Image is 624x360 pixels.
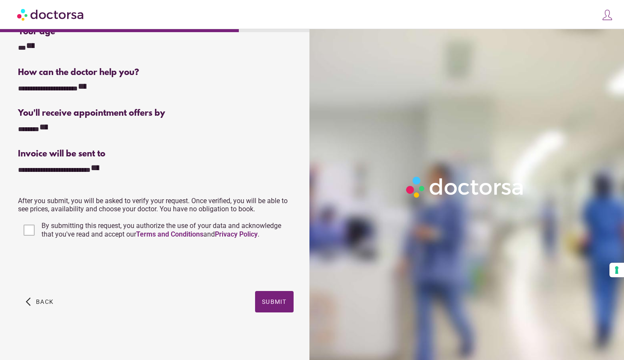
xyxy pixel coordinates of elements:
[136,230,203,238] a: Terms and Conditions
[215,230,258,238] a: Privacy Policy
[17,5,85,24] img: Doctorsa.com
[609,263,624,277] button: Your consent preferences for tracking technologies
[262,298,287,305] span: Submit
[601,9,613,21] img: icons8-customer-100.png
[255,291,294,312] button: Submit
[18,149,293,159] div: Invoice will be sent to
[42,222,281,238] span: By submitting this request, you authorize the use of your data and acknowledge that you've read a...
[18,68,293,78] div: How can the doctor help you?
[18,108,293,118] div: You'll receive appointment offers by
[403,173,528,201] img: Logo-Doctorsa-trans-White-partial-flat.png
[18,197,293,213] p: After you submit, you will be asked to verify your request. Once verified, you will be able to se...
[36,298,53,305] span: Back
[22,291,57,312] button: arrow_back_ios Back
[18,249,148,282] iframe: reCAPTCHA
